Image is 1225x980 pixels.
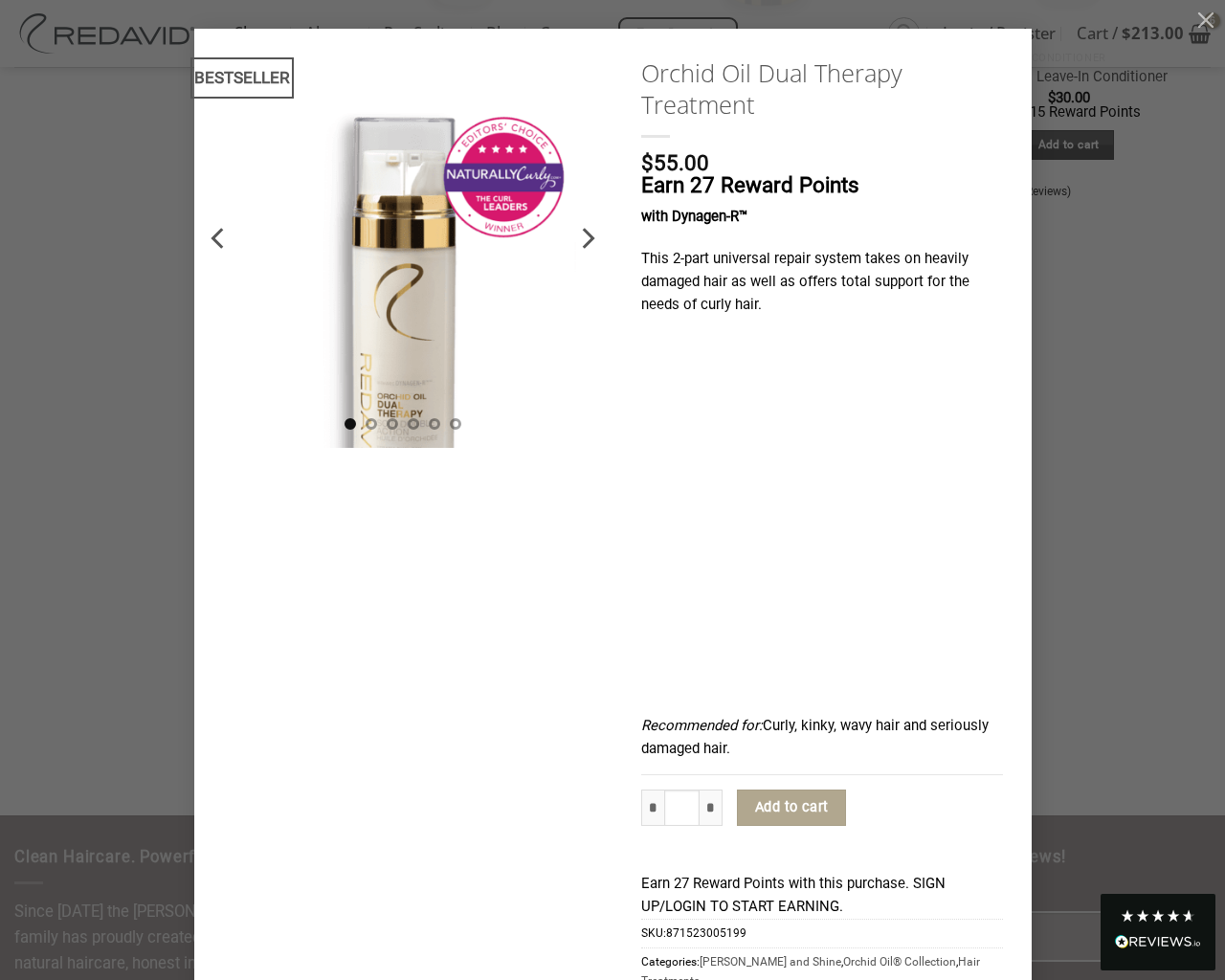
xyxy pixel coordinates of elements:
div: Curly, kinky, wavy hair and seriously damaged hair. [641,206,1003,775]
input: Reduce quantity of Orchid Oil Dual Therapy Treatment [641,790,664,826]
li: Page dot 2 [366,418,377,430]
a: [PERSON_NAME] and Shine [700,955,841,969]
div: Earn 27 Reward Points with this purchase. SIGN UP/LOGIN TO START EARNING. [641,873,1003,919]
button: Previous [202,196,236,280]
span: Earn 27 Reward Points [641,172,859,197]
button: Next [569,196,604,280]
li: Page dot 3 [387,418,398,430]
li: Page dot 4 [408,418,419,430]
span: 871523005199 [666,926,746,940]
button: Add to cart [737,790,846,826]
p: This 2-part universal repair system takes on heavily damaged hair as well as offers total support... [641,248,1003,317]
img: REVIEWS.io [1115,935,1201,948]
strong: with Dynagen-R™ [641,208,747,225]
a: Orchid Oil Dual Therapy Treatment [641,57,1003,121]
span: SKU: [641,919,1003,947]
div: Read All Reviews [1115,931,1201,956]
div: Read All Reviews [1101,894,1215,970]
li: Page dot 1 [345,418,356,430]
bdi: 55.00 [641,150,709,175]
li: Page dot 6 [450,418,461,430]
span: $ [641,150,654,175]
a: Orchid Oil® Collection [843,955,956,969]
input: Product quantity [664,790,700,826]
img: REDAVID Orchid Oil Dual Therapy ~ Award Winning Curl Care [194,29,613,587]
em: Recommended for: [641,717,763,734]
input: Increase quantity of Orchid Oil Dual Therapy Treatment [700,790,723,826]
div: 4.8 Stars [1120,908,1196,924]
li: Page dot 5 [429,418,440,430]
